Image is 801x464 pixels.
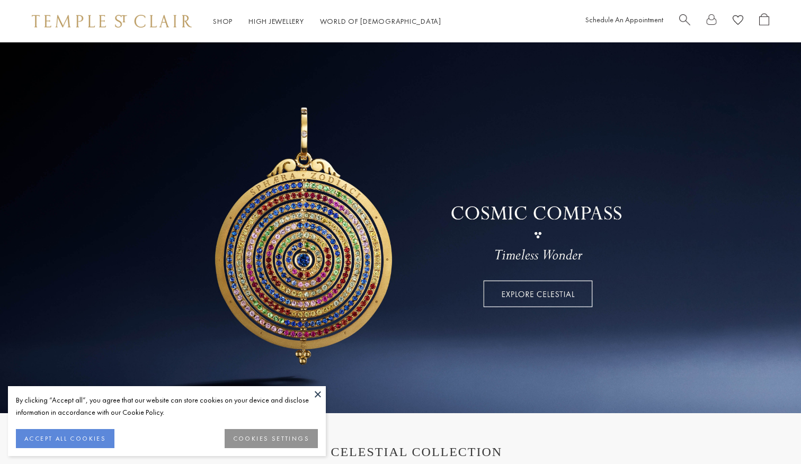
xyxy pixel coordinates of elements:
a: Search [679,13,690,30]
a: World of [DEMOGRAPHIC_DATA]World of [DEMOGRAPHIC_DATA] [320,16,441,26]
button: ACCEPT ALL COOKIES [16,429,114,448]
a: ShopShop [213,16,233,26]
iframe: Gorgias live chat messenger [748,414,790,453]
a: View Wishlist [733,13,743,30]
h1: THE CELESTIAL COLLECTION [42,445,759,459]
div: By clicking “Accept all”, you agree that our website can store cookies on your device and disclos... [16,394,318,418]
a: High JewelleryHigh Jewellery [248,16,304,26]
img: Temple St. Clair [32,15,192,28]
a: Open Shopping Bag [759,13,769,30]
button: COOKIES SETTINGS [225,429,318,448]
nav: Main navigation [213,15,441,28]
a: Schedule An Appointment [585,15,663,24]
